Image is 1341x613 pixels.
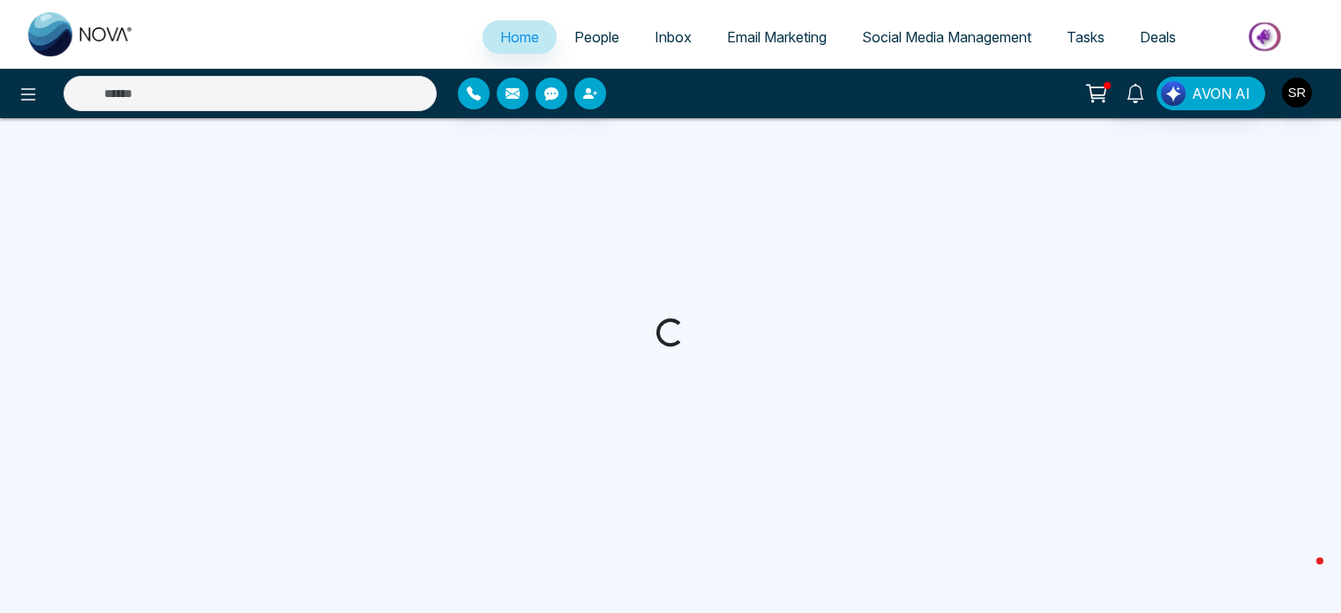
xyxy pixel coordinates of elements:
img: Market-place.gif [1202,17,1330,56]
span: Email Marketing [727,28,827,46]
img: Nova CRM Logo [28,12,134,56]
a: People [557,20,637,54]
a: Inbox [637,20,709,54]
span: AVON AI [1192,83,1250,104]
iframe: Intercom live chat [1281,553,1323,595]
a: Tasks [1049,20,1122,54]
a: Email Marketing [709,20,844,54]
a: Social Media Management [844,20,1049,54]
a: Home [483,20,557,54]
button: AVON AI [1157,77,1265,110]
span: Social Media Management [862,28,1031,46]
span: People [574,28,619,46]
span: Home [500,28,539,46]
span: Tasks [1067,28,1105,46]
span: Deals [1140,28,1176,46]
a: Deals [1122,20,1194,54]
img: Lead Flow [1161,81,1186,106]
span: Inbox [655,28,692,46]
img: User Avatar [1282,78,1312,108]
